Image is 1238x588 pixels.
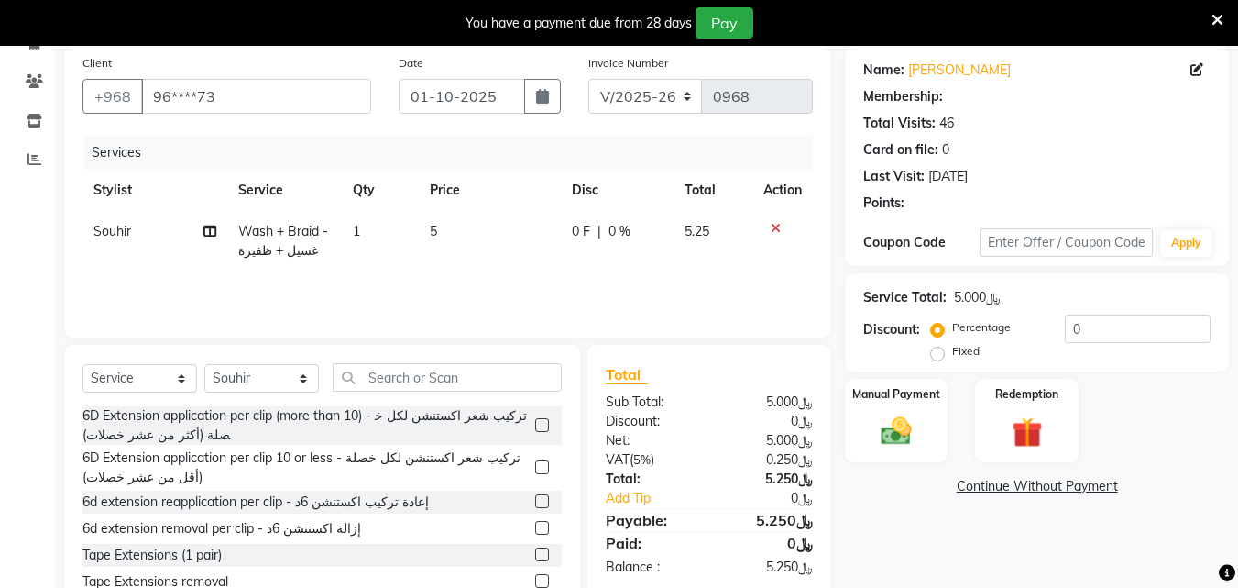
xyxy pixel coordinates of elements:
span: Total [606,365,648,384]
div: Sub Total: [592,393,709,412]
label: Manual Payment [852,386,940,403]
th: Disc [561,170,674,211]
div: Service Total: [863,288,947,307]
div: 0 [942,140,949,160]
th: Service [227,170,343,211]
input: Search by Name/Mobile/Email/Code [141,79,371,114]
span: 0 % [608,222,630,241]
div: Balance : [592,558,709,577]
a: Add Tip [592,489,729,508]
span: Wash + Braid - غسيل + ظفيرة [238,223,328,259]
span: 5 [430,223,437,239]
a: [PERSON_NAME] [908,61,1011,80]
div: ﷼5.000 [954,288,1001,307]
div: Services [84,136,827,170]
label: Client [82,55,112,72]
img: _gift.svg [1002,414,1052,451]
input: Search or Scan [333,363,562,392]
div: ﷼5.000 [709,431,827,450]
div: Last Visit: [863,167,925,186]
div: ﷼5.250 [709,470,827,489]
th: Price [419,170,561,211]
img: _cash.svg [871,414,921,449]
div: Total: [592,470,709,489]
button: Apply [1160,229,1212,257]
th: Stylist [82,170,227,211]
span: | [597,222,601,241]
button: Pay [696,7,753,39]
div: ﷼5.000 [709,393,827,412]
div: Tape Extensions (1 pair) [82,546,222,565]
div: ( ) [592,450,709,470]
div: Membership: [863,87,943,106]
th: Action [752,170,813,211]
input: Enter Offer / Coupon Code [980,228,1153,257]
div: Coupon Code [863,233,979,252]
span: 1 [353,223,360,239]
div: 6D Extension application per clip 10 or less - تركيب شعر اكستنشن لكل خصلة (أقل من عشر خصلات) [82,449,528,487]
div: Total Visits: [863,114,936,133]
div: 6d extension removal per clip - إزالة اكستنشن 6د [82,519,361,538]
div: 6D Extension application per clip (more than 10) - تركيب شعر اكستنشن لكل خصلة (أكثر من عشر خصلات) [82,406,528,445]
button: +968 [82,79,143,114]
div: ﷼0 [709,532,827,554]
div: Card on file: [863,140,938,160]
div: 46 [939,114,954,133]
div: ﷼0.250 [709,450,827,470]
div: You have a payment due from 28 days [466,14,692,33]
label: Percentage [952,319,1011,336]
div: ﷼5.250 [709,509,827,531]
div: ﷼5.250 [709,558,827,577]
th: Qty [342,170,419,211]
span: 5% [633,452,651,467]
span: VAT [606,451,630,468]
div: Discount: [863,320,920,339]
div: Payable: [592,509,709,531]
div: 6d extension reapplication per clip - إعادة تركيب اكستنشن 6د [82,493,429,512]
span: Souhir [93,223,131,239]
th: Total [674,170,753,211]
div: ﷼0 [709,412,827,431]
div: Name: [863,61,904,80]
div: Discount: [592,412,709,431]
div: Net: [592,431,709,450]
div: ﷼0 [729,489,827,508]
label: Fixed [952,343,980,360]
div: Points: [863,194,904,213]
label: Invoice Number [588,55,668,72]
label: Redemption [995,386,1058,403]
label: Date [399,55,423,72]
div: Paid: [592,532,709,554]
span: 0 F [572,222,590,241]
span: 5.25 [685,223,709,239]
a: Continue Without Payment [849,477,1225,496]
div: [DATE] [928,167,968,186]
